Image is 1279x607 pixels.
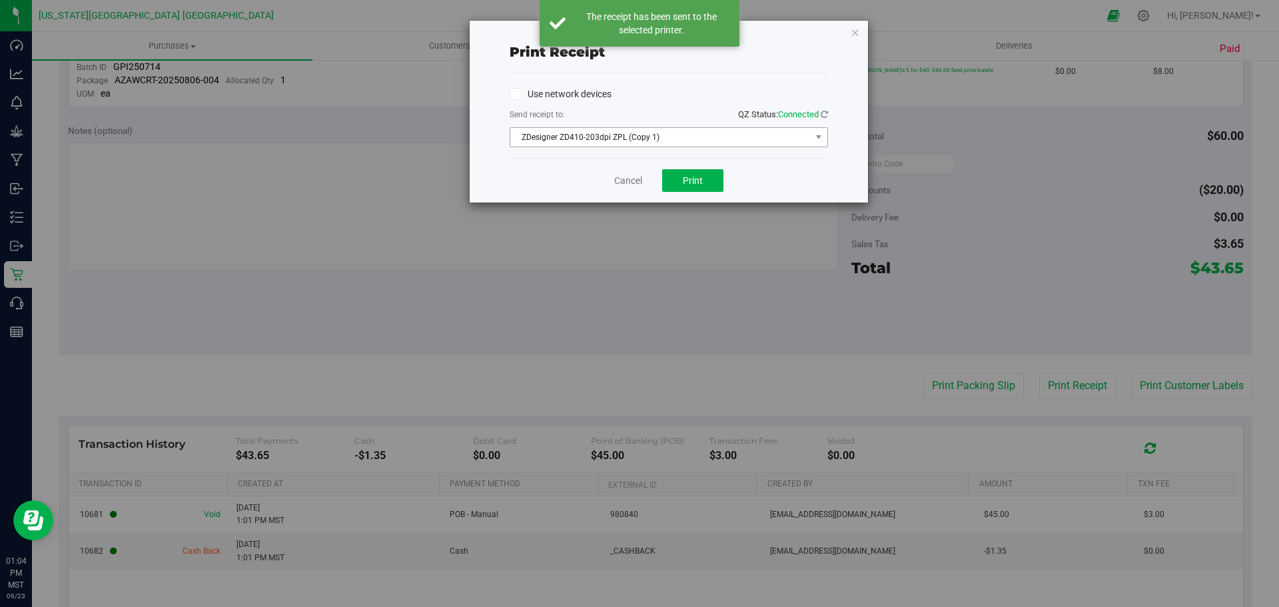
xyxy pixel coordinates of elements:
span: Print receipt [510,44,605,60]
iframe: Resource center [13,500,53,540]
label: Use network devices [510,87,612,101]
span: Connected [778,109,819,119]
a: Cancel [614,174,642,188]
label: Send receipt to: [510,109,565,121]
span: ZDesigner ZD410-203dpi ZPL (Copy 1) [510,128,811,147]
span: QZ Status: [738,109,828,119]
span: select [810,128,827,147]
span: Print [683,175,703,186]
div: The receipt has been sent to the selected printer. [573,10,729,37]
button: Print [662,169,723,192]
